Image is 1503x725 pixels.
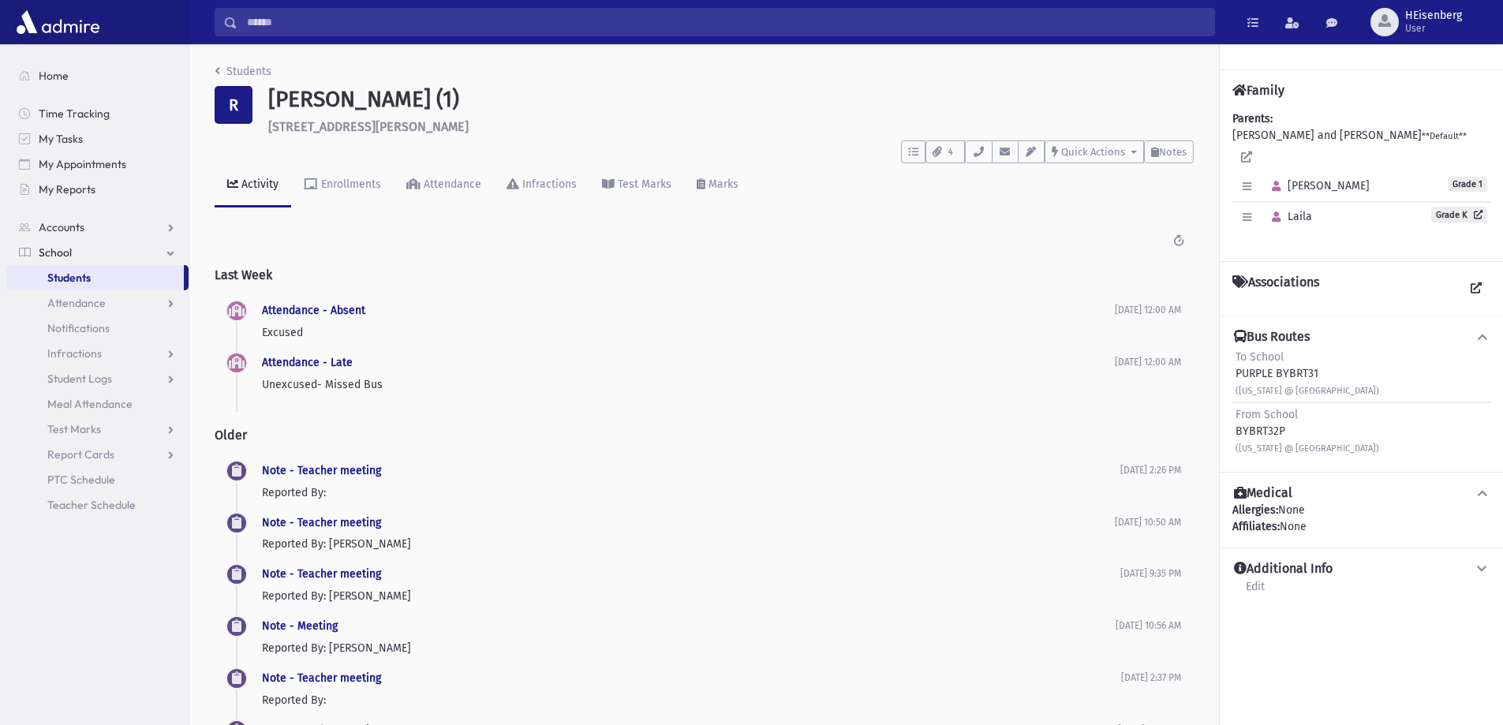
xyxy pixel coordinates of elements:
[6,442,189,467] a: Report Cards
[615,178,671,191] div: Test Marks
[1045,140,1144,163] button: Quick Actions
[925,140,965,163] button: 4
[1448,177,1487,192] span: Grade 1
[262,588,1120,604] p: Reported By: [PERSON_NAME]
[47,271,91,285] span: Students
[262,324,1115,341] p: Excused
[1232,503,1278,517] b: Allergies:
[262,356,353,369] a: Attendance - Late
[262,536,1115,552] p: Reported By: [PERSON_NAME]
[519,178,577,191] div: Infractions
[318,178,381,191] div: Enrollments
[1120,568,1181,579] span: [DATE] 9:35 PM
[39,69,69,83] span: Home
[215,65,271,78] a: Students
[6,290,189,316] a: Attendance
[1232,561,1490,577] button: Additional Info
[1431,207,1487,222] a: Grade K
[262,304,365,317] a: Attendance - Absent
[262,516,381,529] a: Note - Teacher meeting
[6,101,189,126] a: Time Tracking
[1236,406,1379,456] div: BYBRT32P
[1265,179,1370,192] span: [PERSON_NAME]
[1405,22,1462,35] span: User
[215,255,1194,295] h2: Last Week
[1232,83,1284,98] h4: Family
[237,8,1214,36] input: Search
[238,178,279,191] div: Activity
[47,498,136,512] span: Teacher Schedule
[1234,329,1310,346] h4: Bus Routes
[1245,577,1266,606] a: Edit
[6,341,189,366] a: Infractions
[215,63,271,86] nav: breadcrumb
[47,321,110,335] span: Notifications
[394,163,494,207] a: Attendance
[47,422,101,436] span: Test Marks
[705,178,738,191] div: Marks
[39,220,84,234] span: Accounts
[1116,620,1181,631] span: [DATE] 10:56 AM
[494,163,589,207] a: Infractions
[6,366,189,391] a: Student Logs
[6,240,189,265] a: School
[6,417,189,442] a: Test Marks
[262,376,1115,393] p: Unexcused- Missed Bus
[6,492,189,518] a: Teacher Schedule
[47,372,112,386] span: Student Logs
[268,119,1194,134] h6: [STREET_ADDRESS][PERSON_NAME]
[291,163,394,207] a: Enrollments
[589,163,684,207] a: Test Marks
[6,391,189,417] a: Meal Attendance
[6,177,189,202] a: My Reports
[1232,112,1273,125] b: Parents:
[6,467,189,492] a: PTC Schedule
[1232,275,1319,303] h4: Associations
[39,245,72,260] span: School
[262,484,1120,501] p: Reported By:
[1121,672,1181,683] span: [DATE] 2:37 PM
[262,619,338,633] a: Note - Meeting
[1061,146,1125,158] span: Quick Actions
[1232,502,1490,535] div: None
[6,316,189,341] a: Notifications
[39,182,95,196] span: My Reports
[421,178,481,191] div: Attendance
[215,415,1194,455] h2: Older
[47,447,114,462] span: Report Cards
[262,692,1121,708] p: Reported By:
[1159,146,1187,158] span: Notes
[1405,9,1462,22] span: HEisenberg
[1236,443,1379,454] small: ([US_STATE] @ [GEOGRAPHIC_DATA])
[39,157,126,171] span: My Appointments
[1232,518,1490,535] div: None
[1232,520,1280,533] b: Affiliates:
[1144,140,1194,163] button: Notes
[6,215,189,240] a: Accounts
[215,163,291,207] a: Activity
[268,86,1194,113] h1: [PERSON_NAME] (1)
[1232,110,1490,249] div: [PERSON_NAME] and [PERSON_NAME]
[1236,408,1298,421] span: From School
[215,86,252,124] div: R
[1234,485,1292,502] h4: Medical
[1232,485,1490,502] button: Medical
[1236,349,1379,398] div: PURPLE BYBRT31
[944,145,958,159] span: 4
[47,473,115,487] span: PTC Schedule
[6,126,189,151] a: My Tasks
[1115,517,1181,528] span: [DATE] 10:50 AM
[6,63,189,88] a: Home
[1236,350,1284,364] span: To School
[47,397,133,411] span: Meal Attendance
[262,671,381,685] a: Note - Teacher meeting
[6,265,184,290] a: Students
[39,132,83,146] span: My Tasks
[1115,305,1181,316] span: [DATE] 12:00 AM
[684,163,751,207] a: Marks
[262,567,381,581] a: Note - Teacher meeting
[39,107,110,121] span: Time Tracking
[262,464,381,477] a: Note - Teacher meeting
[1115,357,1181,368] span: [DATE] 12:00 AM
[1236,386,1379,396] small: ([US_STATE] @ [GEOGRAPHIC_DATA])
